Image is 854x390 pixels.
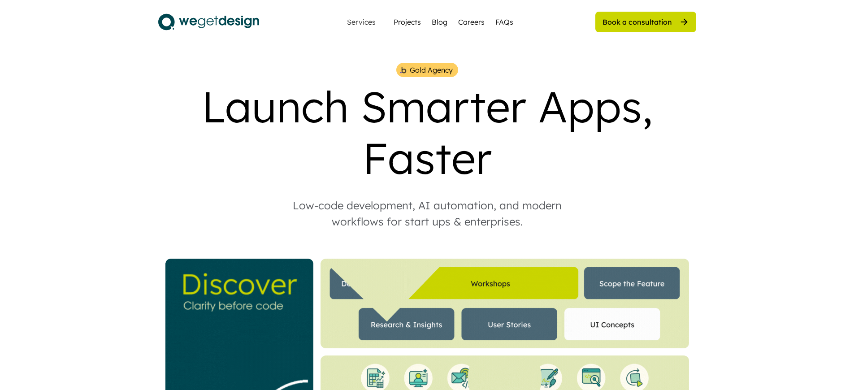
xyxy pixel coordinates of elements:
[321,259,689,348] img: Website%20Landing%20%284%29.gif
[399,66,407,74] img: bubble%201.png
[158,81,696,184] div: Launch Smarter Apps, Faster
[275,197,580,230] div: Low-code development, AI automation, and modern workflows for start ups & enterprises.
[432,17,447,27] a: Blog
[410,65,453,75] div: Gold Agency
[458,17,485,27] a: Careers
[495,17,513,27] a: FAQs
[158,11,259,33] img: logo.svg
[603,17,672,27] div: Book a consultation
[394,17,421,27] a: Projects
[343,18,379,26] div: Services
